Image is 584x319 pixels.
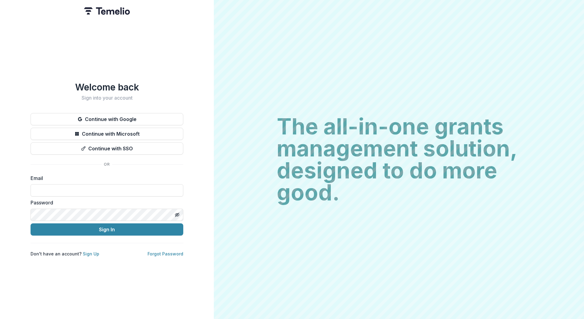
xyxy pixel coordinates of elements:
[31,142,183,155] button: Continue with SSO
[31,128,183,140] button: Continue with Microsoft
[148,251,183,256] a: Forgot Password
[84,7,130,15] img: Temelio
[83,251,99,256] a: Sign Up
[31,251,99,257] p: Don't have an account?
[31,113,183,125] button: Continue with Google
[31,174,180,182] label: Email
[31,199,180,206] label: Password
[172,210,182,220] button: Toggle password visibility
[31,95,183,101] h2: Sign into your account
[31,82,183,93] h1: Welcome back
[31,223,183,236] button: Sign In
